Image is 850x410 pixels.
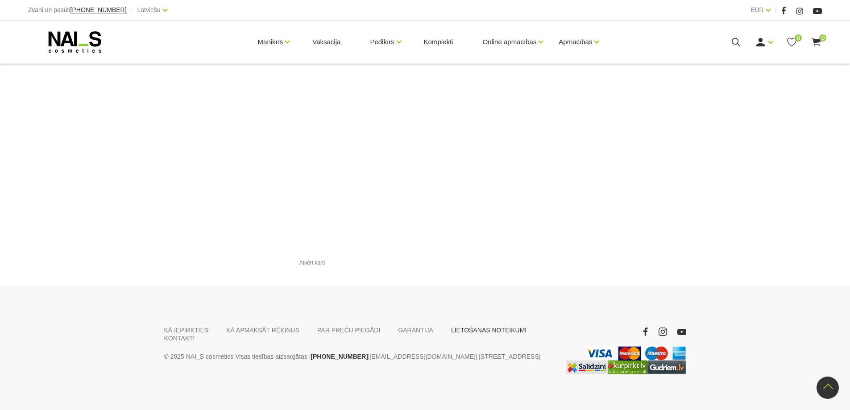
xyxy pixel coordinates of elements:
[317,326,380,334] a: PAR PREČU PIEGĀDI
[369,351,475,362] a: [EMAIL_ADDRESS][DOMAIN_NAME]
[311,351,368,362] a: [PHONE_NUMBER]
[164,326,209,334] a: KĀ IEPIRKTIES
[750,4,764,15] a: EUR
[775,4,777,16] span: |
[417,21,460,63] a: Komplekti
[258,24,283,60] a: Manikīrs
[608,360,647,374] img: Lielākais Latvijas interneta veikalu preču meklētājs
[811,37,822,48] a: 0
[70,7,127,13] a: [PHONE_NUMBER]
[28,4,127,16] div: Zvani un pasūti
[786,37,797,48] a: 0
[482,24,536,60] a: Online apmācības
[164,334,195,342] a: KONTAKTI
[398,326,433,334] a: GARANTIJA
[131,4,133,16] span: |
[647,360,686,374] a: https://www.gudriem.lv/veikali/lv
[451,326,527,334] a: LIETOŠANAS NOTEIKUMI
[137,4,161,15] a: Latviešu
[566,360,608,374] img: Labākā cena interneta veikalos - Samsung, Cena, iPhone, Mobilie telefoni
[164,351,552,362] p: © 2025 NAI_S cosmetics Visas tiesības aizsargātas | | | [STREET_ADDRESS]
[299,257,325,268] a: Atvērt karti
[819,34,826,41] span: 0
[226,326,299,334] a: KĀ APMAKSĀT RĒĶINUS
[559,24,592,60] a: Apmācības
[305,21,348,63] a: Vaksācija
[370,24,394,60] a: Pedikīrs
[795,34,802,41] span: 0
[70,6,127,13] span: [PHONE_NUMBER]
[647,360,686,374] img: www.gudriem.lv/veikali/lv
